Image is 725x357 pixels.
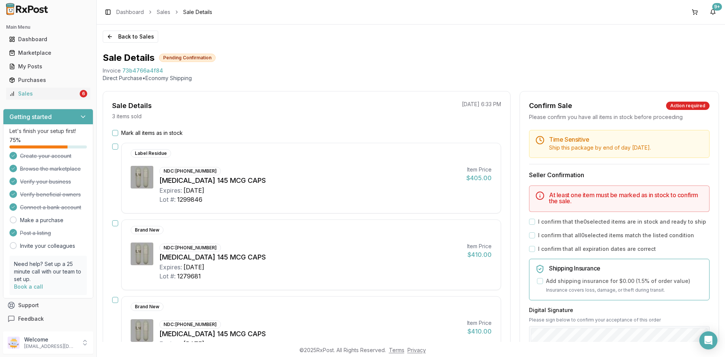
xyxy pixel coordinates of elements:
[80,90,87,97] div: 6
[549,265,703,271] h5: Shipping Insurance
[103,31,158,43] button: Back to Sales
[707,6,719,18] button: 9+
[157,8,170,16] a: Sales
[184,186,204,195] div: [DATE]
[20,178,71,185] span: Verify your business
[9,63,87,70] div: My Posts
[529,306,710,314] h3: Digital Signature
[529,170,710,179] h3: Seller Confirmation
[529,317,710,323] p: Please sign below to confirm your acceptance of this order
[159,167,221,175] div: NDC: [PHONE_NUMBER]
[549,136,703,142] h5: Time Sensitive
[9,136,21,144] span: 75 %
[20,216,63,224] a: Make a purchase
[103,74,719,82] p: Direct Purchase • Economy Shipping
[112,113,142,120] p: 3 items sold
[6,32,90,46] a: Dashboard
[24,336,77,343] p: Welcome
[6,60,90,73] a: My Posts
[159,339,182,348] div: Expires:
[467,250,492,259] div: $410.00
[538,245,656,253] label: I confirm that all expiration dates are correct
[159,244,221,252] div: NDC: [PHONE_NUMBER]
[131,243,153,265] img: Linzess 145 MCG CAPS
[159,54,216,62] div: Pending Confirmation
[3,88,93,100] button: Sales6
[20,191,81,198] span: Verify beneficial owners
[6,87,90,100] a: Sales6
[9,49,87,57] div: Marketplace
[529,113,710,121] div: Please confirm you have all items in stock before proceeding
[183,8,212,16] span: Sale Details
[3,47,93,59] button: Marketplace
[131,166,153,189] img: Linzess 145 MCG CAPS
[6,46,90,60] a: Marketplace
[9,90,78,97] div: Sales
[3,3,51,15] img: RxPost Logo
[6,73,90,87] a: Purchases
[9,76,87,84] div: Purchases
[538,218,706,226] label: I confirm that the 0 selected items are in stock and ready to ship
[116,8,212,16] nav: breadcrumb
[24,343,77,349] p: [EMAIL_ADDRESS][DOMAIN_NAME]
[529,100,572,111] div: Confirm Sale
[121,129,183,137] label: Mark all items as in stock
[546,277,690,285] label: Add shipping insurance for $0.00 ( 1.5 % of order value)
[20,165,81,173] span: Browse the marketplace
[131,149,171,158] div: Label Residue
[9,112,52,121] h3: Getting started
[9,127,87,135] p: Let's finish your setup first!
[466,173,492,182] div: $405.00
[546,286,703,294] p: Insurance covers loss, damage, or theft during transit.
[103,52,154,64] h1: Sale Details
[20,229,51,237] span: Post a listing
[112,100,152,111] div: Sale Details
[122,67,163,74] span: 73b4766a4f84
[184,263,204,272] div: [DATE]
[159,263,182,272] div: Expires:
[407,347,426,353] a: Privacy
[184,339,204,348] div: [DATE]
[699,331,717,349] div: Open Intercom Messenger
[20,152,71,160] span: Create your account
[159,320,221,329] div: NDC: [PHONE_NUMBER]
[8,337,20,349] img: User avatar
[9,36,87,43] div: Dashboard
[467,327,492,336] div: $410.00
[159,329,461,339] div: [MEDICAL_DATA] 145 MCG CAPS
[549,192,703,204] h5: At least one item must be marked as in stock to confirm the sale.
[3,298,93,312] button: Support
[467,319,492,327] div: Item Price
[131,319,153,342] img: Linzess 145 MCG CAPS
[389,347,404,353] a: Terms
[159,175,460,186] div: [MEDICAL_DATA] 145 MCG CAPS
[159,252,461,263] div: [MEDICAL_DATA] 145 MCG CAPS
[18,315,44,323] span: Feedback
[159,195,176,204] div: Lot #:
[159,186,182,195] div: Expires:
[666,102,710,110] div: Action required
[20,204,81,211] span: Connect a bank account
[466,166,492,173] div: Item Price
[3,312,93,326] button: Feedback
[103,67,121,74] div: Invoice
[549,144,651,151] span: Ship this package by end of day [DATE] .
[177,272,201,281] div: 1279681
[3,33,93,45] button: Dashboard
[712,3,722,11] div: 9+
[159,272,176,281] div: Lot #:
[3,74,93,86] button: Purchases
[20,242,75,250] a: Invite your colleagues
[462,100,501,108] p: [DATE] 6:33 PM
[116,8,144,16] a: Dashboard
[467,243,492,250] div: Item Price
[177,195,202,204] div: 1299846
[3,60,93,73] button: My Posts
[6,24,90,30] h2: Main Menu
[131,303,164,311] div: Brand New
[14,283,43,290] a: Book a call
[131,226,164,234] div: Brand New
[14,260,82,283] p: Need help? Set up a 25 minute call with our team to set up.
[538,232,694,239] label: I confirm that all 0 selected items match the listed condition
